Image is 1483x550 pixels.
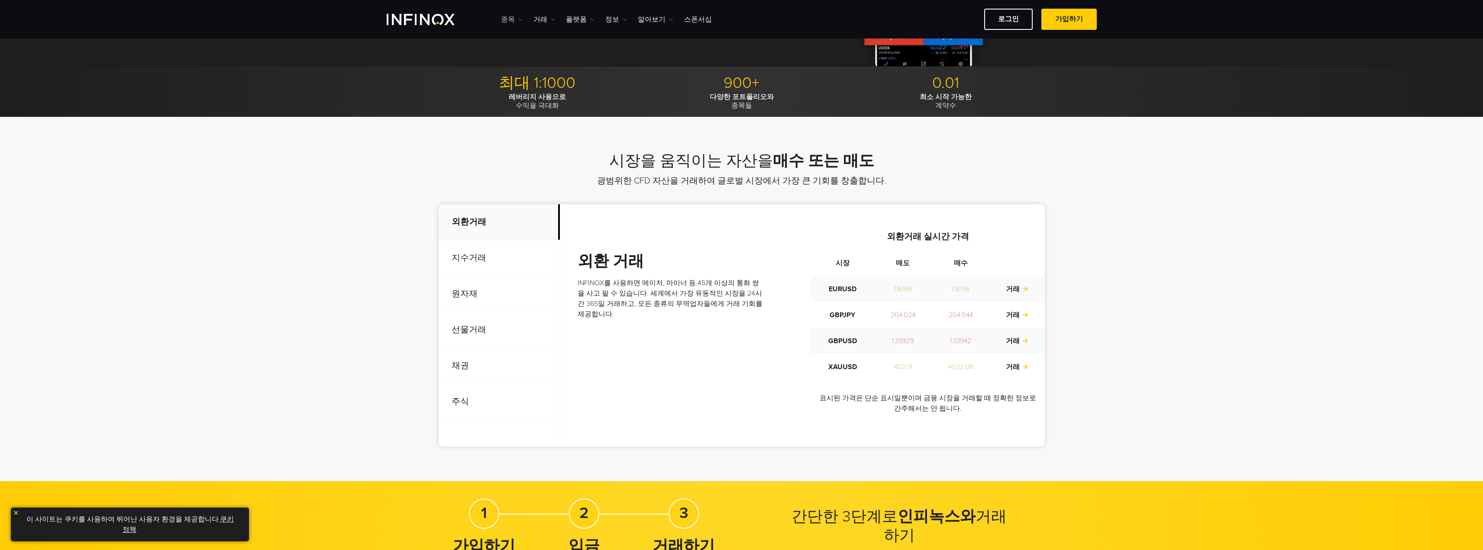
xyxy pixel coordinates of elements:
[605,14,627,25] a: 정보
[439,151,1045,170] h2: 시장을 움직이는 자산을
[13,510,19,516] img: yellow close icon
[932,328,990,354] td: 1.33942
[643,74,840,93] p: 900+
[1041,9,1097,30] a: 가입하기
[847,93,1045,110] p: 계약수
[874,354,932,380] td: 4021.9
[439,384,560,420] p: 주식
[439,74,636,93] p: 최대 1:1000
[932,250,990,276] th: 매수
[811,354,874,380] td: XAUUSD
[579,504,588,522] strong: 2
[874,276,932,302] td: 1.16188
[481,504,487,522] strong: 1
[578,278,765,319] p: INFINOX를 사용하면 메이저, 마이너 등 45개 이상의 통화 쌍을 사고 팔 수 있습니다. 세계에서 가장 유동적인 시장을 24시간 365일 거래하고, 모든 종류의 무역업자들...
[932,354,990,380] td: 4022.08
[898,507,976,526] strong: 인피녹스와
[501,14,523,25] a: 종목
[1006,285,1028,293] a: 거래
[791,507,1008,545] h2: 간단한 3단계로 거래하기
[984,9,1033,30] a: 로그인
[541,175,942,187] p: 광범위한 CFD 자산을 거래하여 글로벌 시장에서 가장 큰 기회를 창출합니다.
[439,240,560,276] p: 지수거래
[439,204,560,240] p: 외환거래
[710,93,774,101] strong: 다양한 포트폴리오와
[566,14,594,25] a: 플랫폼
[811,250,874,276] th: 시장
[1006,311,1028,319] a: 거래
[439,93,636,110] p: 수익을 극대화
[679,504,688,522] strong: 3
[509,93,566,101] strong: 레버리지 사용으로
[811,276,874,302] td: EURUSD
[887,232,969,242] strong: 외환거래 실시간 가격
[387,14,475,25] a: INFINOX Logo
[874,250,932,276] th: 매도
[932,276,990,302] td: 1.16198
[811,393,1045,414] p: 표시된 가격은 단순 표시일뿐이며 금융 시장을 거래할 때 정확한 정보로 간주해서는 안 됩니다.
[811,302,874,328] td: GBPJPY
[643,93,840,110] p: 종목들
[920,93,972,101] strong: 최소 시작 가능한
[439,276,560,312] p: 원자재
[1006,363,1028,371] a: 거래
[638,14,673,25] a: 알아보기
[847,74,1045,93] p: 0.01
[773,151,874,170] strong: 매수 또는 매도
[439,312,560,348] p: 선물거래
[874,328,932,354] td: 1.33929
[811,328,874,354] td: GBPUSD
[15,512,245,537] p: 이 사이트는 쿠키를 사용하여 뛰어난 사용자 환경을 제공합니다. .
[874,302,932,328] td: 204.024
[439,348,560,384] p: 채권
[1006,337,1028,345] a: 거래
[578,252,644,270] strong: 외환 거래
[932,302,990,328] td: 204.044
[533,14,555,25] a: 거래
[684,14,712,25] a: 스폰서십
